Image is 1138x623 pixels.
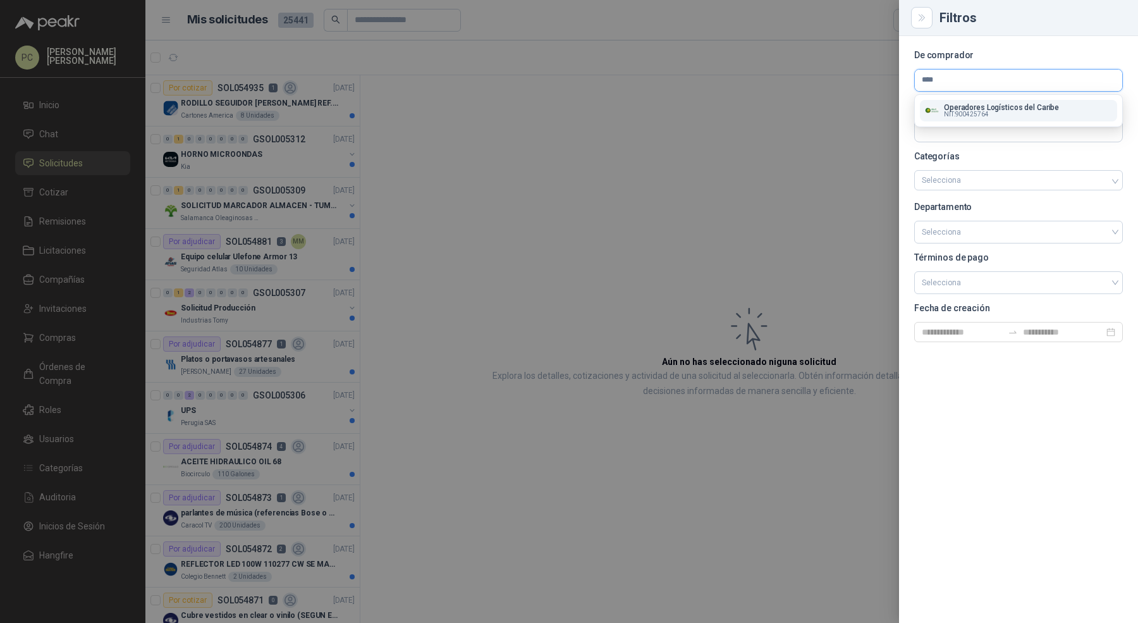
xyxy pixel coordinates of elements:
[914,51,1123,59] p: De comprador
[1008,327,1018,337] span: to
[944,104,1059,111] p: Operadores Logísticos del Caribe
[944,111,989,118] span: NIT : 900425764
[1008,327,1018,337] span: swap-right
[939,11,1123,24] div: Filtros
[920,100,1117,121] button: Company LogoOperadores Logísticos del CaribeNIT:900425764
[914,304,1123,312] p: Fecha de creación
[925,104,939,118] img: Company Logo
[914,203,1123,211] p: Departamento
[914,10,929,25] button: Close
[914,254,1123,261] p: Términos de pago
[914,152,1123,160] p: Categorías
